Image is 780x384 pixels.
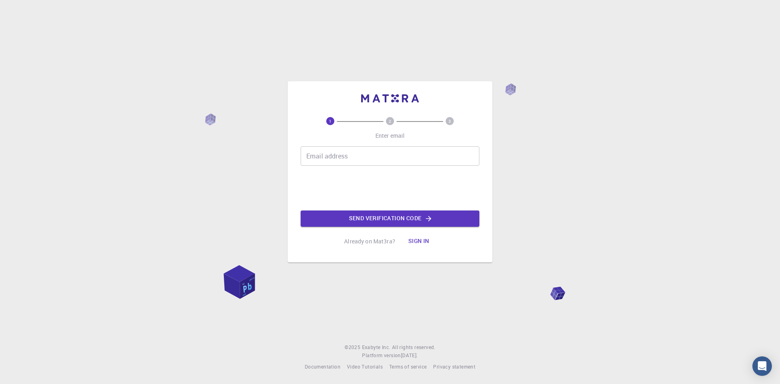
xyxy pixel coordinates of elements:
[401,351,418,360] a: [DATE].
[389,363,427,371] a: Terms of service
[389,118,391,124] text: 2
[344,343,362,351] span: © 2025
[305,363,340,370] span: Documentation
[401,352,418,358] span: [DATE] .
[752,356,772,376] div: Open Intercom Messenger
[329,118,331,124] text: 1
[301,210,479,227] button: Send verification code
[362,344,390,350] span: Exabyte Inc.
[305,363,340,371] a: Documentation
[433,363,475,371] a: Privacy statement
[344,237,395,245] p: Already on Mat3ra?
[328,172,452,204] iframe: reCAPTCHA
[362,351,401,360] span: Platform version
[392,343,435,351] span: All rights reserved.
[402,233,436,249] button: Sign in
[433,363,475,370] span: Privacy statement
[375,132,405,140] p: Enter email
[448,118,451,124] text: 3
[362,343,390,351] a: Exabyte Inc.
[389,363,427,370] span: Terms of service
[347,363,383,370] span: Video Tutorials
[347,363,383,371] a: Video Tutorials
